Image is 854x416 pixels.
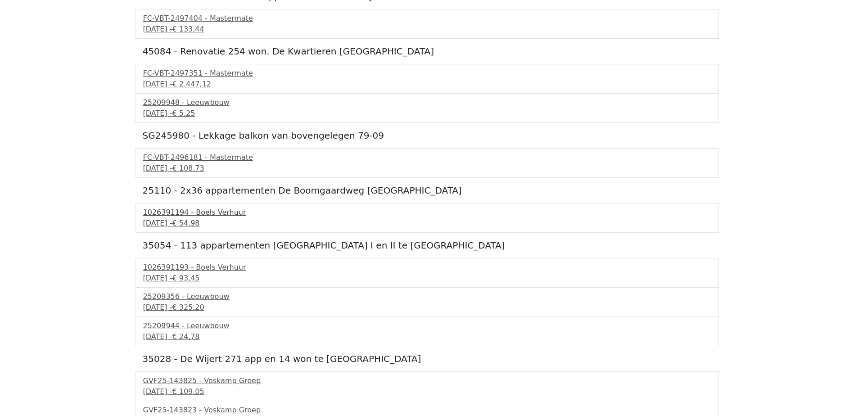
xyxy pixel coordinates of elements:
[172,109,195,118] span: € 5,25
[143,353,712,364] h5: 35028 - De Wijert 271 app en 14 won te [GEOGRAPHIC_DATA]
[172,332,199,341] span: € 24,78
[143,207,711,218] div: 1026391194 - Boels Verhuur
[143,273,711,284] div: [DATE] -
[143,218,711,229] div: [DATE] -
[143,79,711,90] div: [DATE] -
[143,291,711,313] a: 25209356 - Leeuwbouw[DATE] -€ 325,20
[143,13,711,24] div: FC-VBT-2497404 - Mastermate
[143,68,711,79] div: FC-VBT-2497351 - Mastermate
[143,262,711,284] a: 1026391193 - Boels Verhuur[DATE] -€ 93,45
[143,240,712,251] h5: 35054 - 113 appartementen [GEOGRAPHIC_DATA] I en II te [GEOGRAPHIC_DATA]
[143,207,711,229] a: 1026391194 - Boels Verhuur[DATE] -€ 54,98
[143,108,711,119] div: [DATE] -
[143,291,711,302] div: 25209356 - Leeuwbouw
[143,405,711,416] div: GVF25-143823 - Voskamp Groep
[172,303,204,312] span: € 325,20
[172,274,199,282] span: € 93,45
[172,164,204,172] span: € 108,73
[172,219,199,227] span: € 54,98
[172,80,211,88] span: € 2.447,12
[143,185,712,196] h5: 25110 - 2x36 appartementen De Boomgaardweg [GEOGRAPHIC_DATA]
[143,321,711,342] a: 25209944 - Leeuwbouw[DATE] -€ 24,78
[143,97,711,108] div: 25209948 - Leeuwbouw
[143,13,711,35] a: FC-VBT-2497404 - Mastermate[DATE] -€ 133,44
[143,163,711,174] div: [DATE] -
[143,302,711,313] div: [DATE] -
[143,24,711,35] div: [DATE] -
[143,68,711,90] a: FC-VBT-2497351 - Mastermate[DATE] -€ 2.447,12
[143,375,711,386] div: GVF25-143825 - Voskamp Groep
[143,152,711,163] div: FC-VBT-2496181 - Mastermate
[143,375,711,397] a: GVF25-143825 - Voskamp Groep[DATE] -€ 109,05
[143,386,711,397] div: [DATE] -
[143,321,711,331] div: 25209944 - Leeuwbouw
[143,152,711,174] a: FC-VBT-2496181 - Mastermate[DATE] -€ 108,73
[143,46,712,57] h5: 45084 - Renovatie 254 won. De Kwartieren [GEOGRAPHIC_DATA]
[143,130,712,141] h5: SG245980 - Lekkage balkon van bovengelegen 79-09
[143,331,711,342] div: [DATE] -
[172,25,204,33] span: € 133,44
[143,97,711,119] a: 25209948 - Leeuwbouw[DATE] -€ 5,25
[172,387,204,396] span: € 109,05
[143,262,711,273] div: 1026391193 - Boels Verhuur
